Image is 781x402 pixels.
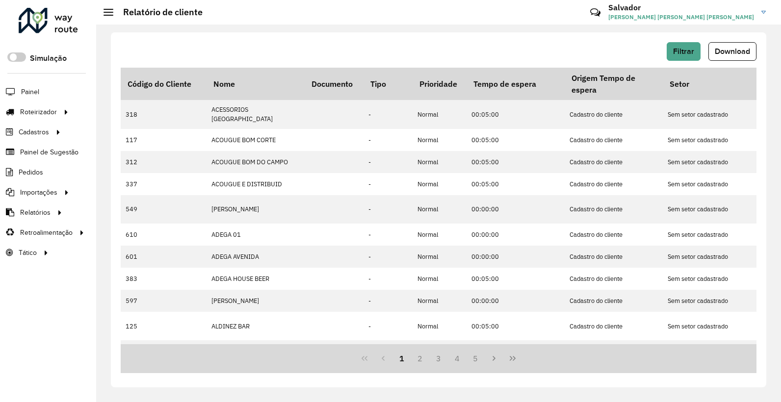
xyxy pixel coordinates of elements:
[413,246,467,268] td: Normal
[485,349,503,368] button: Next Page
[21,87,39,97] span: Painel
[19,248,37,258] span: Tático
[715,47,750,55] span: Download
[20,187,57,198] span: Importações
[121,340,207,362] td: 60
[413,340,467,362] td: Normal
[663,173,761,195] td: Sem setor cadastrado
[565,129,663,151] td: Cadastro do cliente
[20,227,73,238] span: Retroalimentação
[19,127,49,137] span: Cadastros
[467,100,565,128] td: 00:05:00
[364,173,413,195] td: -
[121,129,207,151] td: 117
[663,195,761,224] td: Sem setor cadastrado
[413,268,467,290] td: Normal
[392,349,411,368] button: 1
[467,246,565,268] td: 00:00:00
[663,246,761,268] td: Sem setor cadastrado
[121,268,207,290] td: 383
[207,195,305,224] td: [PERSON_NAME]
[413,290,467,312] td: Normal
[411,349,429,368] button: 2
[207,268,305,290] td: ADEGA HOUSE BEER
[121,246,207,268] td: 601
[565,195,663,224] td: Cadastro do cliente
[364,129,413,151] td: -
[20,147,78,157] span: Painel de Sugestão
[121,173,207,195] td: 337
[663,340,761,362] td: Sem setor cadastrado
[305,68,364,100] th: Documento
[121,312,207,340] td: 125
[413,312,467,340] td: Normal
[364,290,413,312] td: -
[413,224,467,246] td: Normal
[467,349,485,368] button: 5
[19,167,43,177] span: Pedidos
[565,246,663,268] td: Cadastro do cliente
[667,42,701,61] button: Filtrar
[467,195,565,224] td: 00:00:00
[113,7,203,18] h2: Relatório de cliente
[663,290,761,312] td: Sem setor cadastrado
[121,151,207,173] td: 312
[207,151,305,173] td: ACOUGUE BOM DO CAMPO
[467,224,565,246] td: 00:00:00
[364,195,413,224] td: -
[413,173,467,195] td: Normal
[467,173,565,195] td: 00:05:00
[565,290,663,312] td: Cadastro do cliente
[663,151,761,173] td: Sem setor cadastrado
[207,173,305,195] td: ACOUGUE E DISTRIBUID
[364,100,413,128] td: -
[708,42,756,61] button: Download
[121,195,207,224] td: 549
[121,224,207,246] td: 610
[503,349,522,368] button: Last Page
[364,312,413,340] td: -
[364,246,413,268] td: -
[121,290,207,312] td: 597
[429,349,448,368] button: 3
[467,151,565,173] td: 00:05:00
[565,68,663,100] th: Origem Tempo de espera
[663,312,761,340] td: Sem setor cadastrado
[207,129,305,151] td: ACOUGUE BOM CORTE
[207,340,305,362] td: [PERSON_NAME]
[207,68,305,100] th: Nome
[30,52,67,64] label: Simulação
[565,224,663,246] td: Cadastro do cliente
[565,312,663,340] td: Cadastro do cliente
[207,312,305,340] td: ALDINEZ BAR
[663,100,761,128] td: Sem setor cadastrado
[608,13,754,22] span: [PERSON_NAME] [PERSON_NAME] [PERSON_NAME]
[565,151,663,173] td: Cadastro do cliente
[663,68,761,100] th: Setor
[663,268,761,290] td: Sem setor cadastrado
[467,312,565,340] td: 00:05:00
[565,268,663,290] td: Cadastro do cliente
[585,2,606,23] a: Contato Rápido
[608,3,754,12] h3: Salvador
[565,340,663,362] td: Cadastro do cliente
[20,107,57,117] span: Roteirizador
[663,224,761,246] td: Sem setor cadastrado
[467,68,565,100] th: Tempo de espera
[565,100,663,128] td: Cadastro do cliente
[207,100,305,128] td: ACESSORIOS [GEOGRAPHIC_DATA]
[207,246,305,268] td: ADEGA AVENIDA
[413,129,467,151] td: Normal
[467,129,565,151] td: 00:05:00
[663,129,761,151] td: Sem setor cadastrado
[121,100,207,128] td: 318
[413,151,467,173] td: Normal
[448,349,467,368] button: 4
[364,268,413,290] td: -
[467,268,565,290] td: 00:05:00
[467,290,565,312] td: 00:00:00
[364,224,413,246] td: -
[413,68,467,100] th: Prioridade
[364,340,413,362] td: -
[364,68,413,100] th: Tipo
